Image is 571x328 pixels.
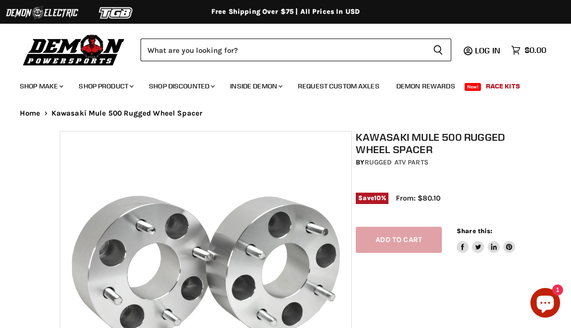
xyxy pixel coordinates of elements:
form: Product [141,39,451,61]
a: Request Custom Axles [290,76,387,96]
a: Race Kits [478,76,527,96]
aside: Share this: [457,227,516,253]
a: Log in [471,46,506,55]
a: Shop Product [71,76,140,96]
div: by [356,157,515,168]
button: Search [425,39,451,61]
span: From: $80.10 [396,194,440,203]
img: Demon Electric Logo 2 [5,3,79,22]
span: New! [465,83,481,91]
ul: Main menu [12,72,544,96]
span: 10 [374,194,381,202]
inbox-online-store-chat: Shopify online store chat [527,288,563,320]
span: Share this: [457,227,492,235]
span: Save % [356,193,388,204]
a: Inside Demon [223,76,288,96]
img: Demon Powersports [20,32,128,67]
span: Log in [475,45,500,55]
a: Demon Rewards [389,76,463,96]
h1: Kawasaki Mule 500 Rugged Wheel Spacer [356,131,515,156]
img: TGB Logo 2 [79,3,153,22]
span: Kawasaki Mule 500 Rugged Wheel Spacer [51,109,203,118]
a: Shop Discounted [142,76,221,96]
a: Rugged ATV Parts [365,158,428,166]
a: Shop Make [12,76,69,96]
span: $0.00 [524,45,546,55]
a: $0.00 [506,43,551,57]
input: Search [141,39,425,61]
a: Home [20,109,41,118]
